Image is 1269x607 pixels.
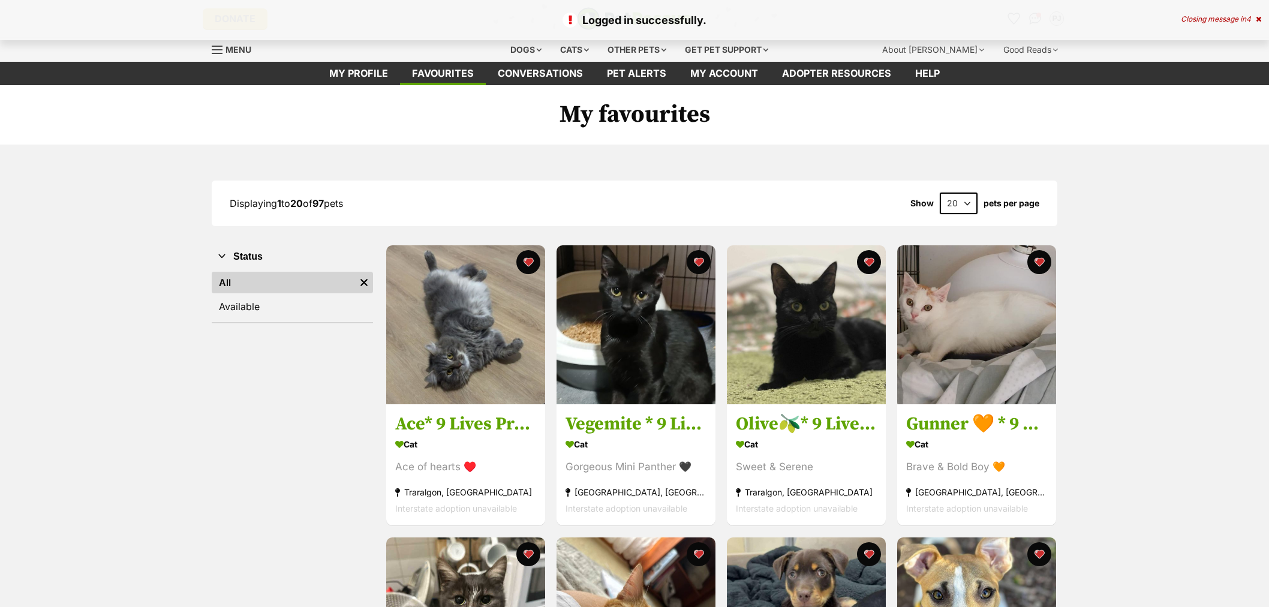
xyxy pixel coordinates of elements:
[727,404,886,526] a: Olive🫒* 9 Lives Project Rescue* Cat Sweet & Serene Traralgon, [GEOGRAPHIC_DATA] Interstate adopti...
[317,62,400,85] a: My profile
[910,199,934,208] span: Show
[486,62,595,85] a: conversations
[906,436,1047,453] div: Cat
[400,62,486,85] a: Favourites
[516,250,540,274] button: favourite
[1027,250,1051,274] button: favourite
[906,459,1047,476] div: Brave & Bold Boy 🧡
[212,38,260,59] a: Menu
[395,485,536,501] div: Traralgon, [GEOGRAPHIC_DATA]
[874,38,993,62] div: About [PERSON_NAME]
[687,250,711,274] button: favourite
[516,542,540,566] button: favourite
[906,504,1028,514] span: Interstate adoption unavailable
[897,245,1056,404] img: Gunner 🧡 * 9 Lives Project Rescue*
[386,404,545,526] a: Ace* 9 Lives Project Rescue* Cat Ace of hearts ♥️ Traralgon, [GEOGRAPHIC_DATA] Interstate adoptio...
[395,459,536,476] div: Ace of hearts ♥️
[599,38,675,62] div: Other pets
[386,245,545,404] img: Ace* 9 Lives Project Rescue*
[230,197,343,209] span: Displaying to of pets
[212,249,373,265] button: Status
[687,542,711,566] button: favourite
[736,504,858,514] span: Interstate adoption unavailable
[355,272,373,293] a: Remove filter
[566,485,706,501] div: [GEOGRAPHIC_DATA], [GEOGRAPHIC_DATA]
[736,459,877,476] div: Sweet & Serene
[906,413,1047,436] h3: Gunner 🧡 * 9 Lives Project Rescue*
[857,542,881,566] button: favourite
[395,436,536,453] div: Cat
[857,250,881,274] button: favourite
[566,504,687,514] span: Interstate adoption unavailable
[736,436,877,453] div: Cat
[736,413,877,436] h3: Olive🫒* 9 Lives Project Rescue*
[395,504,517,514] span: Interstate adoption unavailable
[903,62,952,85] a: Help
[676,38,777,62] div: Get pet support
[557,245,715,404] img: Vegemite * 9 Lives Project Rescue*
[897,404,1056,526] a: Gunner 🧡 * 9 Lives Project Rescue* Cat Brave & Bold Boy 🧡 [GEOGRAPHIC_DATA], [GEOGRAPHIC_DATA] In...
[727,245,886,404] img: Olive🫒* 9 Lives Project Rescue*
[312,197,324,209] strong: 97
[770,62,903,85] a: Adopter resources
[995,38,1066,62] div: Good Reads
[502,38,550,62] div: Dogs
[290,197,303,209] strong: 20
[678,62,770,85] a: My account
[566,413,706,436] h3: Vegemite * 9 Lives Project Rescue*
[566,436,706,453] div: Cat
[395,413,536,436] h3: Ace* 9 Lives Project Rescue*
[736,485,877,501] div: Traralgon, [GEOGRAPHIC_DATA]
[1027,542,1051,566] button: favourite
[552,38,597,62] div: Cats
[212,269,373,322] div: Status
[277,197,281,209] strong: 1
[906,485,1047,501] div: [GEOGRAPHIC_DATA], [GEOGRAPHIC_DATA]
[212,296,373,317] a: Available
[557,404,715,526] a: Vegemite * 9 Lives Project Rescue* Cat Gorgeous Mini Panther 🖤 [GEOGRAPHIC_DATA], [GEOGRAPHIC_DAT...
[225,44,251,55] span: Menu
[984,199,1039,208] label: pets per page
[595,62,678,85] a: Pet alerts
[566,459,706,476] div: Gorgeous Mini Panther 🖤
[212,272,355,293] a: All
